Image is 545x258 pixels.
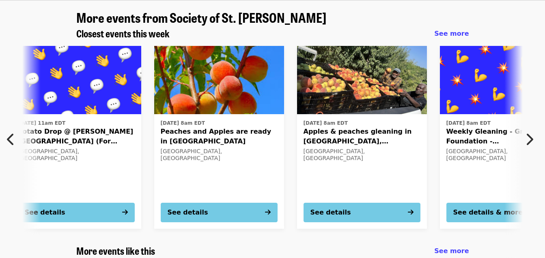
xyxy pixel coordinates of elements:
i: chevron-right icon [525,132,533,147]
span: Potato Drop @ [PERSON_NAME][GEOGRAPHIC_DATA] (For Community Volunteers) [18,127,135,146]
div: [GEOGRAPHIC_DATA], [GEOGRAPHIC_DATA] [161,148,278,162]
time: [DATE] 8am EDT [304,119,348,127]
time: [DATE] 11am EDT [18,119,66,127]
a: More events like this [76,245,155,257]
button: Next item [518,128,545,151]
img: Potato Drop @ Randolph College (For Community Volunteers) organized by Society of St. Andrew [11,46,141,114]
a: See details for "Peaches and Apples are ready in Polk County" [154,46,284,229]
button: See details [304,203,420,222]
img: Apples & peaches gleaning in Mill Spring, NC -Monday organized by Society of St. Andrew [297,46,427,114]
div: See details [168,208,208,217]
i: arrow-right icon [408,208,414,216]
a: See more [434,29,469,39]
button: See details [18,203,135,222]
time: [DATE] 8am EDT [446,119,491,127]
i: chevron-left icon [7,132,15,147]
div: [GEOGRAPHIC_DATA], [GEOGRAPHIC_DATA] [304,148,420,162]
i: arrow-right icon [265,208,271,216]
a: See more [434,246,469,256]
span: More events like this [76,243,155,258]
span: See more [434,247,469,255]
div: More events like this [70,245,476,257]
span: Closest events this week [76,26,170,40]
a: See details for "Apples & peaches gleaning in Mill Spring, NC -Monday" [297,46,427,229]
i: arrow-right icon [122,208,128,216]
a: Closest events this week [76,28,170,39]
img: Peaches and Apples are ready in Polk County organized by Society of St. Andrew [154,46,284,114]
div: See details [310,208,351,217]
span: More events from Society of St. [PERSON_NAME] [76,8,326,27]
div: Closest events this week [70,28,476,39]
a: See details for "Potato Drop @ Randolph College (For Community Volunteers)" [11,46,141,229]
div: See details [25,208,65,217]
button: See details [161,203,278,222]
span: Peaches and Apples are ready in [GEOGRAPHIC_DATA] [161,127,278,146]
span: See more [434,30,469,37]
div: [GEOGRAPHIC_DATA], [GEOGRAPHIC_DATA] [18,148,135,162]
time: [DATE] 8am EDT [161,119,205,127]
span: Apples & peaches gleaning in [GEOGRAPHIC_DATA], [GEOGRAPHIC_DATA] -[DATE] [304,127,420,146]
